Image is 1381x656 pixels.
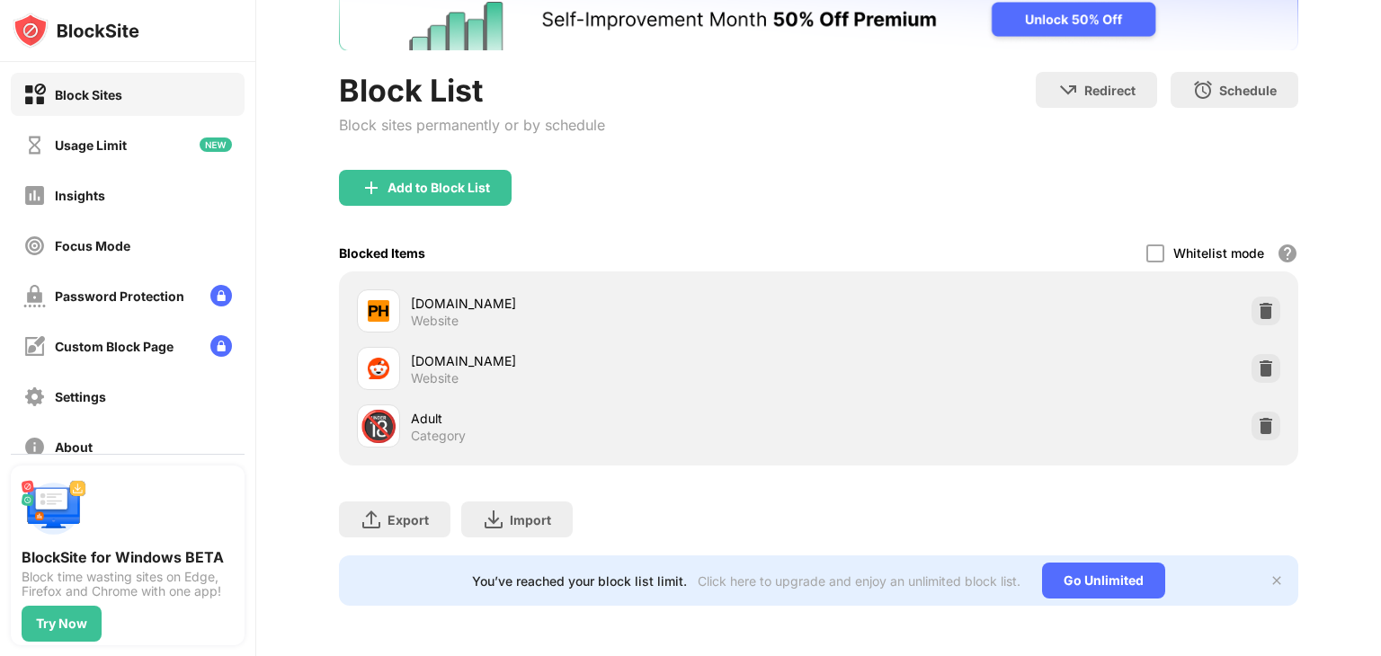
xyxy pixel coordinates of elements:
[411,428,466,444] div: Category
[1084,83,1136,98] div: Redirect
[368,300,389,322] img: favicons
[1173,245,1264,261] div: Whitelist mode
[388,512,429,527] div: Export
[55,137,127,153] div: Usage Limit
[368,358,389,379] img: favicons
[1270,573,1284,588] img: x-button.svg
[13,13,139,49] img: logo-blocksite.svg
[411,409,818,428] div: Adult
[411,370,459,386] div: Website
[55,389,106,404] div: Settings
[339,72,605,109] div: Block List
[411,294,818,313] div: [DOMAIN_NAME]
[200,137,232,152] img: new-icon.svg
[55,87,122,102] div: Block Sites
[210,285,232,306] img: lock-menu.svg
[23,134,46,156] img: time-usage-off.svg
[339,116,605,134] div: Block sites permanently or by schedule
[1042,563,1165,598] div: Go Unlimited
[210,335,232,357] img: lock-menu.svg
[510,512,551,527] div: Import
[23,84,46,106] img: block-on.svg
[23,436,46,458] img: about-off.svg
[698,573,1020,589] div: Click here to upgrade and enjoy an unlimited block list.
[23,386,46,408] img: settings-off.svg
[22,476,86,541] img: push-desktop.svg
[55,439,93,455] div: About
[55,339,174,354] div: Custom Block Page
[411,313,459,329] div: Website
[55,238,130,253] div: Focus Mode
[36,616,87,631] div: Try Now
[339,245,425,261] div: Blocked Items
[388,181,490,195] div: Add to Block List
[1219,83,1277,98] div: Schedule
[23,285,46,307] img: password-protection-off.svg
[472,573,687,589] div: You’ve reached your block list limit.
[55,288,184,304] div: Password Protection
[22,570,234,598] div: Block time wasting sites on Edge, Firefox and Chrome with one app!
[23,335,46,358] img: customize-block-page-off.svg
[23,235,46,257] img: focus-off.svg
[22,548,234,566] div: BlockSite for Windows BETA
[23,184,46,207] img: insights-off.svg
[55,188,105,203] div: Insights
[411,351,818,370] div: [DOMAIN_NAME]
[360,408,397,445] div: 🔞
